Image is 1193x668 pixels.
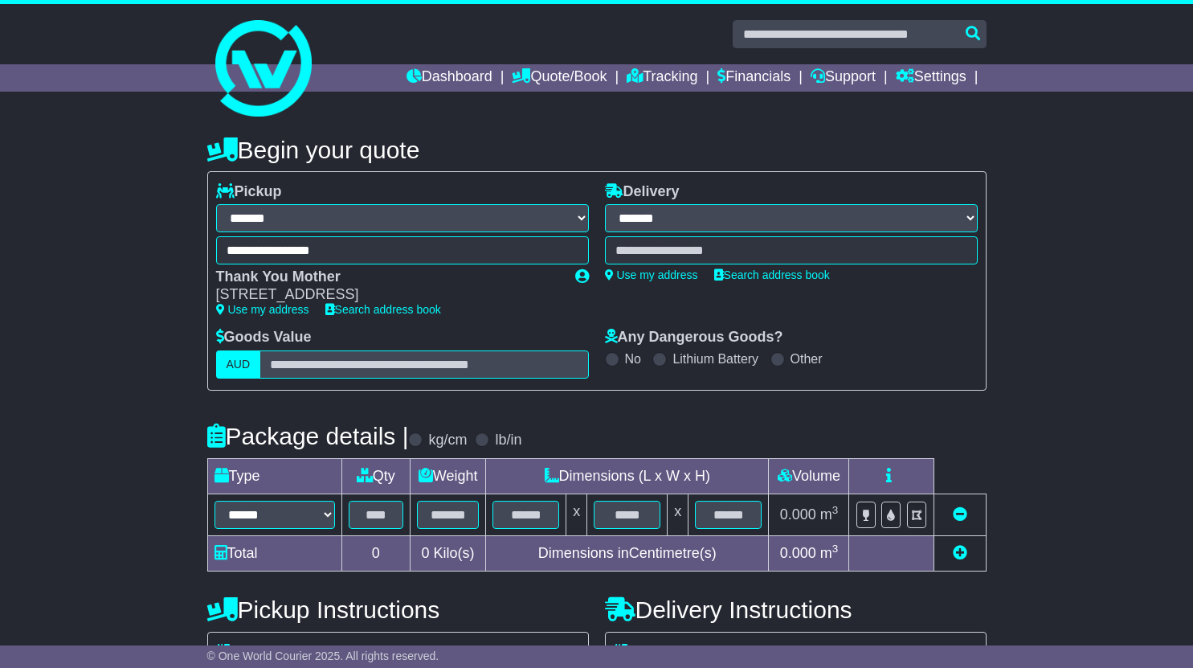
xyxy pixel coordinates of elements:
a: Dashboard [407,64,492,92]
sup: 3 [832,504,839,516]
div: Thank You Mother [216,268,559,286]
label: No [625,351,641,367]
td: Volume [769,458,849,494]
h4: Begin your quote [207,137,987,163]
a: Search address book [714,268,830,281]
a: Quote/Book [512,64,607,92]
td: Kilo(s) [411,535,486,571]
span: 0 [422,545,430,561]
label: AUD [216,350,261,379]
label: Pickup [216,183,282,201]
a: Add new item [953,545,967,561]
label: Delivery [605,183,680,201]
span: 0.000 [780,506,816,523]
sup: 3 [832,543,839,555]
label: Lithium Battery [672,351,758,367]
td: Type [207,458,341,494]
label: Other [791,351,823,367]
td: x [566,494,587,535]
td: Weight [411,458,486,494]
td: x [668,494,688,535]
a: Financials [717,64,791,92]
label: Address Type [216,644,329,662]
h4: Delivery Instructions [605,596,987,623]
span: m [820,506,839,523]
label: Goods Value [216,329,312,346]
label: lb/in [495,432,521,449]
span: 0.000 [780,545,816,561]
td: Total [207,535,341,571]
span: © One World Courier 2025. All rights reserved. [207,650,439,662]
td: Dimensions in Centimetre(s) [486,535,769,571]
td: Qty [341,458,411,494]
a: Support [811,64,876,92]
a: Settings [896,64,966,92]
span: m [820,545,839,561]
a: Remove this item [953,506,967,523]
a: Use my address [216,303,309,316]
a: Use my address [605,268,698,281]
label: Any Dangerous Goods? [605,329,783,346]
label: Address Type [614,644,727,662]
td: Dimensions (L x W x H) [486,458,769,494]
td: 0 [341,535,411,571]
label: kg/cm [428,432,467,449]
a: Tracking [627,64,697,92]
h4: Package details | [207,423,409,449]
div: [STREET_ADDRESS] [216,286,559,304]
h4: Pickup Instructions [207,596,589,623]
a: Search address book [325,303,441,316]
